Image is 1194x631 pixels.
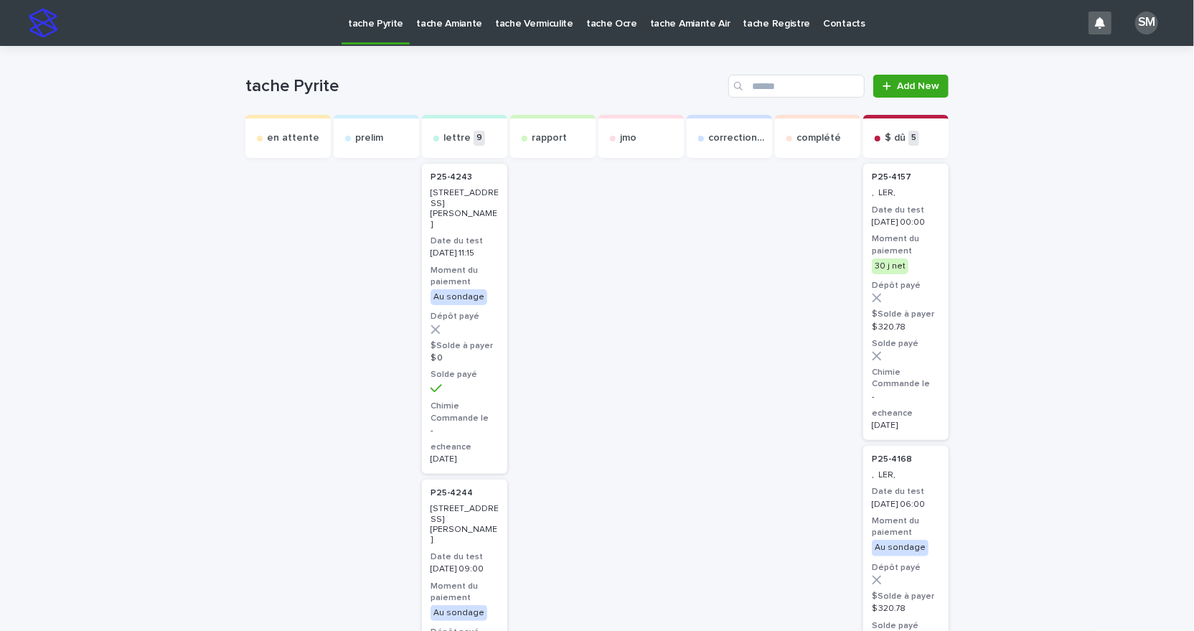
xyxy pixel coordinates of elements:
p: P25-4168 [872,454,912,464]
h3: Dépôt payé [872,562,940,574]
input: Search [728,75,865,98]
p: P25-4244 [431,488,473,498]
h3: Moment du paiement [872,233,940,256]
p: $ 320.78 [872,322,940,332]
p: [DATE] 11:15 [431,248,499,258]
p: , LER, [872,470,940,480]
h3: Date du test [872,486,940,497]
div: Au sondage [431,605,487,621]
h3: Solde payé [872,338,940,350]
h3: Date du test [431,235,499,247]
h3: echeance [431,441,499,453]
p: jmo [620,132,636,144]
p: 5 [908,131,919,146]
p: complété [796,132,841,144]
p: , LER, [872,188,940,198]
p: 9 [474,131,485,146]
p: $ 0 [431,353,499,363]
h3: Date du test [431,551,499,563]
p: [STREET_ADDRESS][PERSON_NAME] [431,188,499,230]
h3: Moment du paiement [431,581,499,604]
h3: $Solde à payer [872,591,940,602]
p: P25-4157 [872,172,911,182]
h3: $Solde à payer [431,340,499,352]
p: en attente [267,132,319,144]
div: Au sondage [431,289,487,305]
h3: Chimie Commande le [872,367,940,390]
h3: Chimie Commande le [431,401,499,424]
h3: $Solde à payer [872,309,940,320]
a: P25-4243 [STREET_ADDRESS][PERSON_NAME]Date du test[DATE] 11:15Moment du paiementAu sondageDépôt p... [422,164,507,474]
p: P25-4243 [431,172,472,182]
p: rapport [532,132,567,144]
a: P25-4157 , LER,Date du test[DATE] 00:00Moment du paiement30 j netDépôt payé$Solde à payer$ 320.78... [863,164,949,440]
p: lettre [443,132,471,144]
div: 30 j net [872,258,908,274]
p: [DATE] 00:00 [872,218,940,228]
div: Au sondage [872,540,929,556]
h3: echeance [872,408,940,419]
h3: Dépôt payé [872,280,940,291]
p: [DATE] 06:00 [872,500,940,510]
img: stacker-logo-s-only.png [29,9,57,37]
span: Add New [897,81,939,91]
div: SM [1135,11,1158,34]
h3: Solde payé [431,369,499,380]
p: [DATE] 09:00 [431,564,499,574]
h3: Moment du paiement [872,515,940,538]
p: $ dû [885,132,906,144]
a: Add New [873,75,949,98]
h1: tache Pyrite [245,76,723,97]
p: correction exp [708,132,766,144]
p: $ 320.78 [872,604,940,614]
p: [DATE] [431,454,499,464]
p: [STREET_ADDRESS][PERSON_NAME] [431,504,499,546]
h3: Date du test [872,205,940,216]
p: [DATE] [872,421,940,431]
p: prelim [355,132,383,144]
h3: Moment du paiement [431,265,499,288]
p: - [431,426,499,436]
p: - [872,392,940,402]
h3: Dépôt payé [431,311,499,322]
